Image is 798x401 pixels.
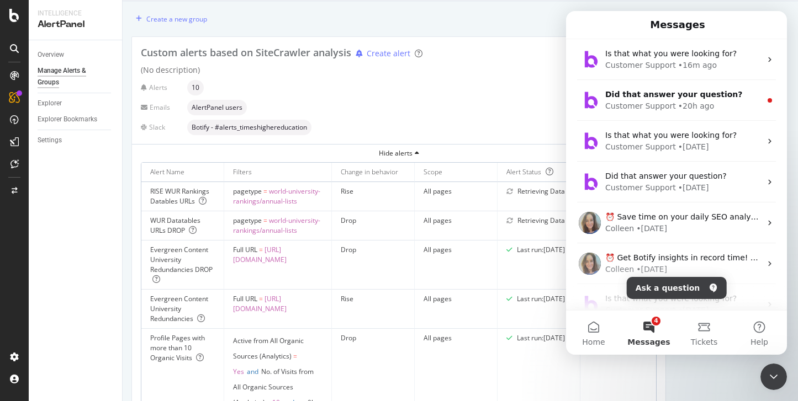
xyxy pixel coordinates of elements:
div: Drop [341,333,405,343]
div: Drop [341,216,405,226]
div: Evergreen Content University Redundancies [150,294,215,324]
th: Alert Status [498,163,580,182]
div: Rise [341,294,405,304]
div: Last run: [DATE] [517,294,565,304]
div: Retrieving Data [517,186,565,196]
div: (No description) [141,65,657,76]
div: neutral label [187,80,204,95]
button: Hide alerts [132,145,665,162]
span: Help [184,327,202,335]
button: Tickets [110,300,166,344]
div: • [DATE] [112,293,143,305]
span: Messages [61,327,104,335]
div: Create a new group [146,14,207,24]
span: AlertPanel users [192,104,242,111]
span: Custom alerts based on SiteCrawler analysis [141,46,351,59]
div: Emails [141,103,183,112]
div: Customer Support [39,293,110,305]
div: Create alert [367,48,410,59]
div: neutral label [187,120,311,135]
button: Messages [55,300,110,344]
a: Explorer [38,98,114,109]
div: All pages [424,294,488,304]
iframe: Intercom live chat [566,11,787,355]
span: pagetype [233,186,262,196]
div: Explorer [38,98,62,109]
th: Alert Name [141,163,224,182]
span: = [293,351,297,361]
iframe: Intercom live chat [760,363,787,390]
div: Settings [38,135,62,146]
span: = [259,294,263,303]
span: world-university-rankings/annual-lists [233,186,320,206]
img: Profile image for Colleen [13,242,35,264]
button: Ask a question [61,266,161,288]
span: [URL][DOMAIN_NAME] [233,245,287,264]
div: RISE WUR Rankings Datables URLs [150,186,215,206]
div: neutral label [187,100,247,115]
div: Alerts [141,83,183,92]
div: Colleen [39,253,68,264]
div: Explorer Bookmarks [38,114,97,125]
div: All pages [424,186,488,196]
img: Profile image for Customer Support [13,282,35,304]
a: Settings [38,135,114,146]
a: Overview [38,49,114,61]
span: = [263,186,267,196]
div: Colleen [39,212,68,223]
span: Active from All Organic Sources (Analytics) [233,336,304,361]
div: Manage Alerts & Groups [38,65,104,88]
div: • [DATE] [70,212,101,223]
span: [URL][DOMAIN_NAME] [233,294,287,313]
div: All pages [424,216,488,226]
span: Yes [233,367,244,376]
div: Drop [341,245,405,255]
span: Tickets [125,327,152,335]
span: pagetype [233,216,262,225]
button: Create a new group [131,10,207,28]
div: Rise [341,186,405,196]
div: Hide alerts [132,148,665,158]
div: • [DATE] [70,253,101,264]
a: Explorer Bookmarks [38,114,114,125]
span: ⏰ Get Botify insights in record time! Botify users are raving about the time saved with our AI as... [39,242,494,251]
span: = [259,245,263,254]
div: AlertPanel [38,18,113,31]
div: Slack [141,122,183,132]
span: Full URL [233,294,257,303]
div: Last run: [DATE] [517,333,565,343]
button: Create alert [351,47,410,60]
span: = [263,216,267,225]
button: Help [166,300,221,344]
span: and [247,367,258,376]
div: All pages [424,245,488,255]
div: WUR Datatables URLs DROP [150,216,215,236]
a: Manage Alerts & Groups [38,65,114,88]
span: world-university-rankings/annual-lists [233,216,320,235]
div: Intelligence [38,9,113,18]
th: Filters [224,163,332,182]
span: 10 [192,84,199,91]
div: Profile Pages with more than 10 Organic Visits [150,333,215,363]
div: Evergreen Content University Redundancies DROP [150,245,215,285]
div: All pages [424,333,488,343]
div: Last run: [DATE] [517,245,565,255]
span: Home [16,327,39,335]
